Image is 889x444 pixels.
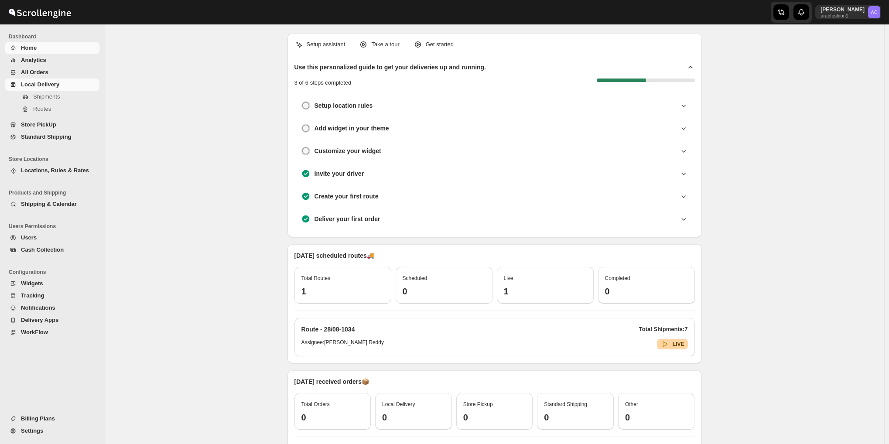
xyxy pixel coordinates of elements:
button: Settings [5,425,99,437]
span: All Orders [21,69,48,75]
h6: Assignee: [PERSON_NAME] Reddy [301,339,384,349]
span: Shipping & Calendar [21,201,77,207]
button: Home [5,42,99,54]
button: Analytics [5,54,99,66]
p: [DATE] received orders 📦 [294,377,695,386]
h3: 0 [301,412,364,423]
span: Widgets [21,280,43,287]
span: Notifications [21,304,55,311]
span: Routes [33,106,51,112]
p: Setup assistant [307,40,345,49]
span: Abizer Chikhly [868,6,880,18]
p: Total Shipments: 7 [639,325,688,334]
h3: Setup location rules [315,101,373,110]
h3: Deliver your first order [315,215,380,223]
button: Tracking [5,290,99,302]
span: Cash Collection [21,246,64,253]
span: Configurations [9,269,100,276]
span: Local Delivery [21,81,59,88]
span: Completed [605,275,630,281]
h3: 0 [382,412,445,423]
span: Total Orders [301,401,330,407]
b: LIVE [673,341,684,347]
button: Locations, Rules & Rates [5,164,99,177]
span: Locations, Rules & Rates [21,167,89,174]
span: Total Routes [301,275,331,281]
span: Scheduled [403,275,427,281]
h2: Use this personalized guide to get your deliveries up and running. [294,63,486,72]
span: Home [21,44,37,51]
span: Dashboard [9,33,100,40]
button: WorkFlow [5,326,99,338]
span: Users [21,234,37,241]
span: Billing Plans [21,415,55,422]
h3: 0 [625,412,688,423]
h3: 1 [301,286,384,297]
span: Store Locations [9,156,100,163]
h3: Add widget in your theme [315,124,389,133]
p: Get started [426,40,454,49]
button: Widgets [5,277,99,290]
h2: Route - 28/08-1034 [301,325,355,334]
button: Delivery Apps [5,314,99,326]
p: [DATE] scheduled routes 🚚 [294,251,695,260]
span: Users Permissions [9,223,100,230]
h3: 0 [605,286,688,297]
h3: Invite your driver [315,169,364,178]
span: Store Pickup [463,401,493,407]
span: Analytics [21,57,46,63]
text: AC [871,10,878,15]
span: Standard Shipping [21,133,72,140]
button: Cash Collection [5,244,99,256]
span: Local Delivery [382,401,415,407]
span: Live [504,275,513,281]
h3: 0 [403,286,486,297]
span: WorkFlow [21,329,48,335]
p: Take a tour [371,40,399,49]
button: Notifications [5,302,99,314]
button: Users [5,232,99,244]
span: Settings [21,427,43,434]
button: Shipping & Calendar [5,198,99,210]
img: ScrollEngine [7,1,72,23]
h3: Create your first route [315,192,379,201]
button: Shipments [5,91,99,103]
p: [PERSON_NAME] [821,6,865,13]
p: 3 of 6 steps completed [294,79,352,87]
h3: 1 [504,286,587,297]
span: Other [625,401,638,407]
p: arabfashion1 [821,13,865,18]
h3: 0 [544,412,607,423]
span: Products and Shipping [9,189,100,196]
button: All Orders [5,66,99,79]
h3: 0 [463,412,526,423]
button: Billing Plans [5,413,99,425]
span: Shipments [33,93,60,100]
span: Store PickUp [21,121,56,128]
span: Tracking [21,292,44,299]
button: User menu [815,5,881,19]
span: Standard Shipping [544,401,587,407]
span: Delivery Apps [21,317,58,323]
button: Routes [5,103,99,115]
h3: Customize your widget [315,147,381,155]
